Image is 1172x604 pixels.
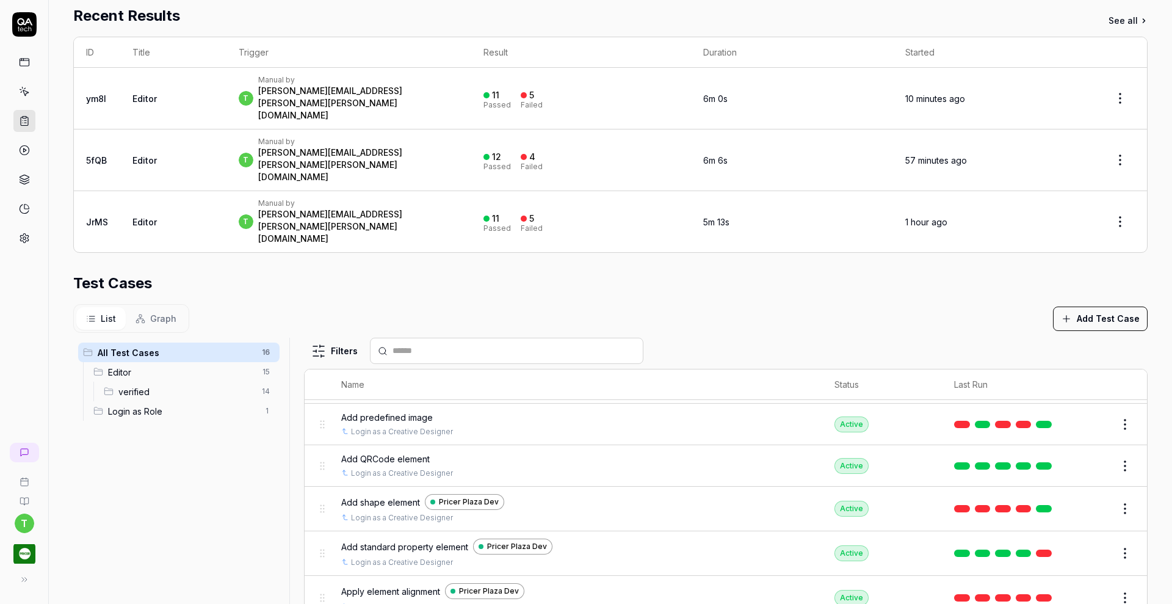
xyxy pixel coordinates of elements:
time: 10 minutes ago [905,93,965,104]
span: 1 [260,404,275,418]
a: Login as a Creative Designer [351,468,453,479]
span: verified [118,385,255,398]
tr: Add standard property elementPricer Plaza DevLogin as a Creative DesignerActive [305,531,1147,576]
a: 5fQB [86,155,107,166]
div: Passed [483,163,511,170]
th: Status [822,369,942,400]
th: Name [329,369,823,400]
span: List [101,312,116,325]
a: Documentation [5,487,43,506]
th: Duration [691,37,893,68]
time: 6m 6s [703,155,728,166]
th: Last Run [942,369,1069,400]
div: Failed [521,101,543,109]
div: 5 [529,90,534,101]
span: 15 [258,365,275,379]
a: Login as a Creative Designer [351,512,453,523]
h2: Test Cases [73,272,152,294]
span: Add shape element [341,496,420,509]
span: Graph [150,312,176,325]
div: Passed [483,225,511,232]
span: t [239,91,253,106]
a: See all [1109,14,1148,27]
a: Pricer Plaza Dev [425,494,504,510]
time: 6m 0s [703,93,728,104]
div: [PERSON_NAME][EMAIL_ADDRESS][PERSON_NAME][PERSON_NAME][DOMAIN_NAME] [258,85,459,122]
div: Manual by [258,137,459,147]
time: 5m 13s [703,217,729,227]
th: ID [74,37,120,68]
span: Login as Role [108,405,258,418]
div: Failed [521,225,543,232]
a: Login as a Creative Designer [351,557,453,568]
h2: Recent Results [73,5,180,27]
time: 1 hour ago [905,217,947,227]
div: 4 [529,151,535,162]
span: Apply element alignment [341,585,440,598]
div: Active [834,417,869,432]
div: 12 [492,151,501,162]
div: Manual by [258,75,459,85]
span: Add standard property element [341,540,468,553]
div: Drag to reorderLogin as Role1 [89,401,280,421]
div: Drag to reorderverified14 [99,382,280,401]
a: ym8I [86,93,106,104]
div: [PERSON_NAME][EMAIL_ADDRESS][PERSON_NAME][PERSON_NAME][DOMAIN_NAME] [258,208,459,245]
span: Add QRCode element [341,453,430,465]
span: Pricer Plaza Dev [459,586,519,597]
span: 14 [257,384,275,399]
span: t [239,153,253,167]
tr: Add QRCode elementLogin as a Creative DesignerActive [305,445,1147,487]
span: Pricer Plaza Dev [439,497,499,508]
div: Manual by [258,198,459,208]
div: Active [834,458,869,474]
a: Editor [132,93,157,104]
button: List [76,307,126,330]
th: Trigger [226,37,471,68]
span: Pricer Plaza Dev [487,541,547,552]
span: t [239,214,253,229]
span: Add predefined image [341,411,433,424]
button: Graph [126,307,186,330]
a: JrMS [86,217,108,227]
button: Pricer.com Logo [5,533,43,567]
time: 57 minutes ago [905,155,967,166]
tr: Add predefined imageLogin as a Creative DesignerActive [305,404,1147,445]
th: Started [893,37,1093,68]
a: Pricer Plaza Dev [473,539,552,555]
span: 16 [257,345,275,360]
img: Pricer.com Logo [13,543,35,565]
button: Filters [304,339,365,363]
span: Editor [108,366,255,379]
a: Pricer Plaza Dev [445,583,524,599]
a: Book a call with us [5,467,43,487]
div: Passed [483,101,511,109]
span: All Test Cases [98,346,255,359]
div: Active [834,545,869,561]
div: 11 [492,90,499,101]
a: Editor [132,217,157,227]
div: Failed [521,163,543,170]
div: 5 [529,213,534,224]
div: 11 [492,213,499,224]
a: Editor [132,155,157,166]
th: Title [120,37,226,68]
div: [PERSON_NAME][EMAIL_ADDRESS][PERSON_NAME][PERSON_NAME][DOMAIN_NAME] [258,147,459,183]
th: Result [471,37,692,68]
div: Drag to reorderEditor15 [89,362,280,382]
button: Add Test Case [1053,307,1148,331]
a: Login as a Creative Designer [351,426,453,437]
div: Active [834,501,869,517]
tr: Add shape elementPricer Plaza DevLogin as a Creative DesignerActive [305,487,1147,531]
button: t [15,514,34,533]
a: New conversation [10,443,39,462]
